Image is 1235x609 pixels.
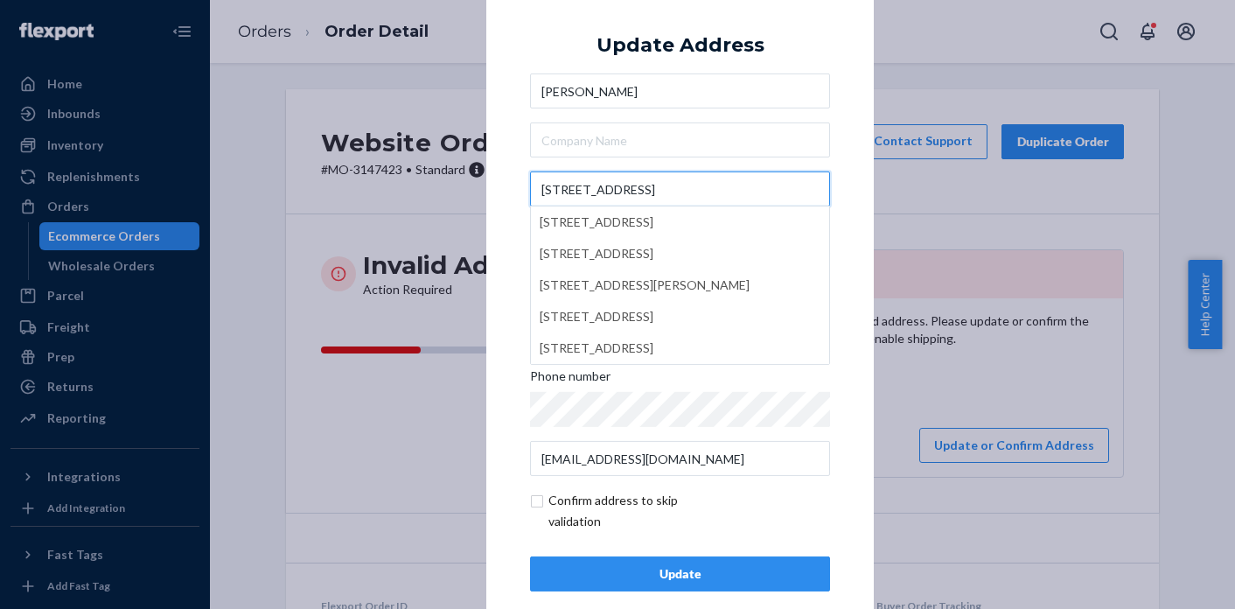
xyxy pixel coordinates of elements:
[545,565,815,583] div: Update
[530,367,611,392] span: Phone number
[540,269,820,301] div: [STREET_ADDRESS][PERSON_NAME]
[597,35,764,56] div: Update Address
[540,206,820,238] div: [STREET_ADDRESS]
[530,73,830,108] input: First & Last Name
[530,441,830,476] input: Email (Only Required for International)
[530,171,830,206] input: [STREET_ADDRESS][STREET_ADDRESS][STREET_ADDRESS][PERSON_NAME][STREET_ADDRESS][STREET_ADDRESS]
[540,301,820,332] div: [STREET_ADDRESS]
[530,556,830,591] button: Update
[540,332,820,364] div: [STREET_ADDRESS]
[540,238,820,269] div: [STREET_ADDRESS]
[530,122,830,157] input: Company Name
